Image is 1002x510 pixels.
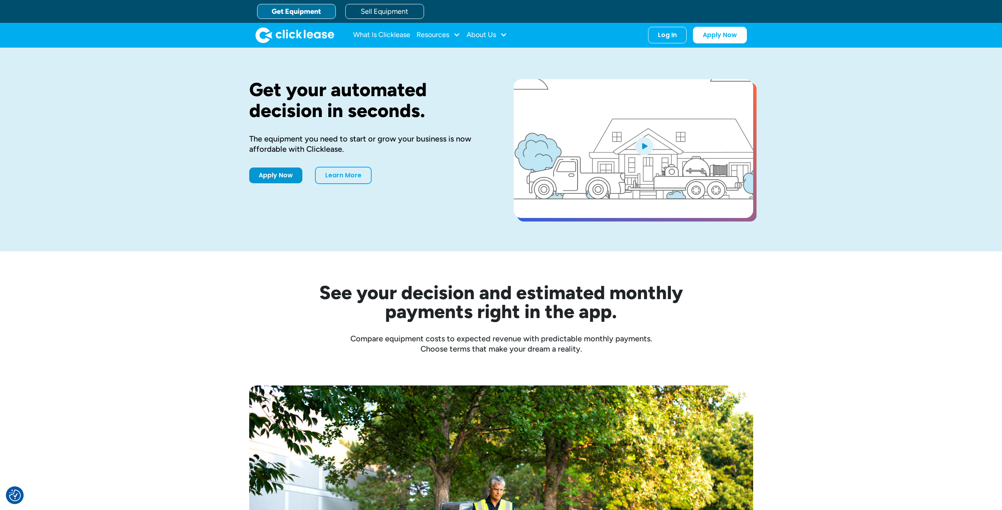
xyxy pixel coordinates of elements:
img: Clicklease logo [256,27,334,43]
a: open lightbox [514,79,753,218]
button: Consent Preferences [9,490,21,501]
div: The equipment you need to start or grow your business is now affordable with Clicklease. [249,134,489,154]
a: Learn More [315,167,372,184]
div: Log In [658,31,677,39]
img: Blue play button logo on a light blue circular background [633,135,655,157]
a: Apply Now [249,168,302,183]
a: home [256,27,334,43]
a: Apply Now [693,27,747,43]
div: About Us [467,27,507,43]
a: Sell Equipment [345,4,424,19]
a: Get Equipment [257,4,336,19]
h1: Get your automated decision in seconds. [249,79,489,121]
img: Revisit consent button [9,490,21,501]
div: Resources [417,27,460,43]
a: What Is Clicklease [353,27,410,43]
h2: See your decision and estimated monthly payments right in the app. [281,283,722,321]
div: Compare equipment costs to expected revenue with predictable monthly payments. Choose terms that ... [249,333,753,354]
